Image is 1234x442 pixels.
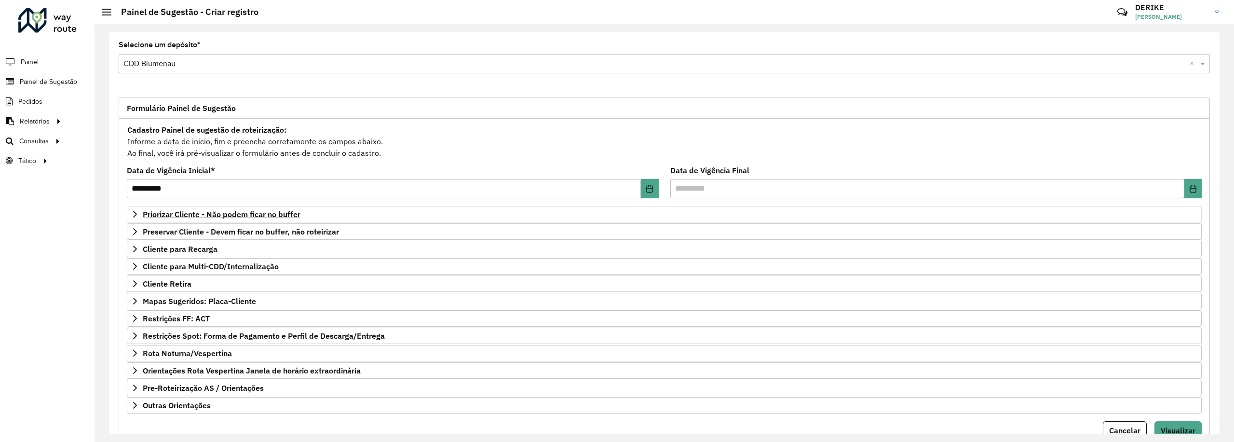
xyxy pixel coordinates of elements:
span: Relatórios [20,116,50,126]
button: Choose Date [641,179,658,198]
a: Mapas Sugeridos: Placa-Cliente [127,293,1202,309]
a: Contato Rápido [1112,2,1133,23]
a: Orientações Rota Vespertina Janela de horário extraordinária [127,362,1202,379]
h2: Painel de Sugestão - Criar registro [111,7,258,17]
span: Tático [18,156,36,166]
span: Consultas [19,136,49,146]
span: Priorizar Cliente - Não podem ficar no buffer [143,210,300,218]
span: Pre-Roteirização AS / Orientações [143,384,264,392]
a: Preservar Cliente - Devem ficar no buffer, não roteirizar [127,223,1202,240]
a: Cliente para Recarga [127,241,1202,257]
a: Restrições FF: ACT [127,310,1202,327]
span: Formulário Painel de Sugestão [127,104,236,112]
span: Cancelar [1109,426,1140,435]
span: Cliente para Multi-CDD/Internalização [143,262,279,270]
div: Informe a data de inicio, fim e preencha corretamente os campos abaixo. Ao final, você irá pré-vi... [127,124,1202,159]
span: Cliente Retira [143,280,191,288]
label: Data de Vigência Final [670,165,749,176]
span: Painel de Sugestão [20,77,77,87]
span: Preservar Cliente - Devem ficar no buffer, não roteirizar [143,228,339,235]
span: Mapas Sugeridos: Placa-Cliente [143,297,256,305]
span: Pedidos [18,97,42,107]
h3: DERIKE [1135,3,1207,12]
a: Cliente para Multi-CDD/Internalização [127,258,1202,275]
label: Data de Vigência Inicial [127,165,215,176]
span: Restrições FF: ACT [143,315,210,322]
a: Pre-Roteirização AS / Orientações [127,380,1202,396]
a: Outras Orientações [127,397,1202,414]
a: Cliente Retira [127,276,1202,292]
a: Restrições Spot: Forma de Pagamento e Perfil de Descarga/Entrega [127,328,1202,344]
span: Clear all [1190,58,1198,69]
span: Rota Noturna/Vespertina [143,349,232,357]
span: Cliente para Recarga [143,245,217,253]
span: [PERSON_NAME] [1135,13,1207,21]
label: Selecione um depósito [119,39,200,51]
span: Visualizar [1161,426,1195,435]
a: Rota Noturna/Vespertina [127,345,1202,361]
a: Priorizar Cliente - Não podem ficar no buffer [127,206,1202,222]
span: Painel [21,57,39,67]
button: Visualizar [1154,421,1202,440]
span: Restrições Spot: Forma de Pagamento e Perfil de Descarga/Entrega [143,332,385,340]
button: Cancelar [1103,421,1147,440]
span: Outras Orientações [143,401,211,409]
strong: Cadastro Painel de sugestão de roteirização: [127,125,286,135]
button: Choose Date [1184,179,1202,198]
span: Orientações Rota Vespertina Janela de horário extraordinária [143,367,361,374]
